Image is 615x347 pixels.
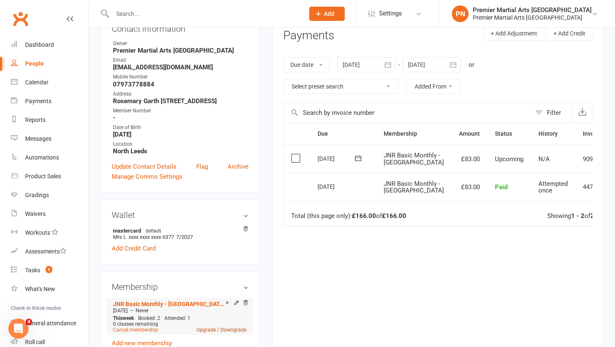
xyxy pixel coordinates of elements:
[318,152,356,165] div: [DATE]
[112,282,249,291] h3: Membership
[469,60,474,70] div: or
[11,111,88,129] a: Reports
[25,98,51,104] div: Payments
[113,124,249,132] div: Date of Birth
[196,162,208,172] a: Flag
[11,186,88,205] a: Gradings
[451,123,487,144] th: Amount
[176,234,193,240] span: 7/2027
[197,327,246,333] a: Upgrade / Downgrade
[406,79,461,94] button: Added From
[128,234,174,240] span: xxxx xxxx xxxx 6377
[25,192,49,198] div: Gradings
[25,286,55,292] div: What's New
[113,321,158,327] span: 0 classes remaining
[310,123,376,144] th: Due
[228,162,249,172] a: Archive
[113,315,123,321] span: This
[110,8,298,20] input: Search...
[11,73,88,92] a: Calendar
[284,103,531,123] input: Search by invoice number
[495,155,523,163] span: Upcoming
[112,21,249,33] h3: Contact information
[113,114,249,122] strong: -
[25,154,59,161] div: Automations
[164,315,190,321] span: Attended: 1
[283,57,330,72] button: Due date
[25,60,44,67] div: People
[46,266,52,273] span: 5
[547,108,561,118] div: Filter
[112,226,249,241] li: Mrs L
[538,155,550,163] span: N/A
[11,280,88,299] a: What's New
[11,167,88,186] a: Product Sales
[352,212,376,220] strong: £166.00
[376,123,451,144] th: Membership
[382,212,406,220] strong: £166.00
[473,6,592,14] div: Premier Martial Arts [GEOGRAPHIC_DATA]
[11,223,88,242] a: Workouts
[113,301,225,307] a: JNR Basic Monthly - [GEOGRAPHIC_DATA]
[11,261,88,280] a: Tasks 5
[113,107,249,115] div: Member Number
[25,339,45,345] div: Roll call
[384,180,444,195] span: JNR Basic Monthly - [GEOGRAPHIC_DATA]
[25,135,51,142] div: Messages
[25,210,46,217] div: Waivers
[384,152,444,166] span: JNR Basic Monthly - [GEOGRAPHIC_DATA]
[25,79,49,86] div: Calendar
[112,210,249,220] h3: Wallet
[473,14,592,21] div: Premier Martial Arts [GEOGRAPHIC_DATA]
[113,131,249,138] strong: [DATE]
[11,35,88,54] a: Dashboard
[571,212,584,220] strong: 1 - 2
[26,319,32,325] span: 4
[113,227,244,234] strong: mastercard
[291,213,406,220] div: Total (this page only): of
[113,147,249,155] strong: North Leeds
[138,315,160,321] span: Booked: 2
[25,248,67,255] div: Assessments
[11,242,88,261] a: Assessments
[452,5,469,22] div: PN
[451,145,487,173] td: £83.00
[113,97,249,105] strong: Rosemary Garth [STREET_ADDRESS]
[112,172,182,182] a: Manage Comms Settings
[112,243,156,253] a: Add Credit Card
[575,173,614,201] td: 4474368
[25,173,61,180] div: Product Sales
[25,267,40,274] div: Tasks
[484,26,544,41] button: + Add Adjustment
[575,123,614,144] th: Invoice #
[11,92,88,111] a: Payments
[113,308,128,314] span: [DATE]
[113,327,158,333] a: Cancel membership
[11,148,88,167] a: Automations
[538,180,568,195] span: Attempted once
[10,8,31,29] a: Clubworx
[113,47,249,54] strong: Premier Martial Arts [GEOGRAPHIC_DATA]
[113,81,249,88] strong: 07973778884
[8,319,28,339] iframe: Intercom live chat
[25,41,54,48] div: Dashboard
[590,212,594,220] strong: 2
[11,314,88,333] a: General attendance kiosk mode
[143,227,164,234] span: default
[25,117,46,123] div: Reports
[546,26,592,41] button: + Add Credit
[487,123,531,144] th: Status
[113,63,249,71] strong: [EMAIL_ADDRESS][DOMAIN_NAME]
[451,173,487,201] td: £83.00
[25,229,50,236] div: Workouts
[11,129,88,148] a: Messages
[113,140,249,148] div: Location
[11,205,88,223] a: Waivers
[113,73,249,81] div: Mobile Number
[379,4,402,23] span: Settings
[318,180,356,193] div: [DATE]
[324,10,334,17] span: Add
[575,145,614,173] td: 9091864
[113,40,249,48] div: Owner
[111,307,249,314] div: —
